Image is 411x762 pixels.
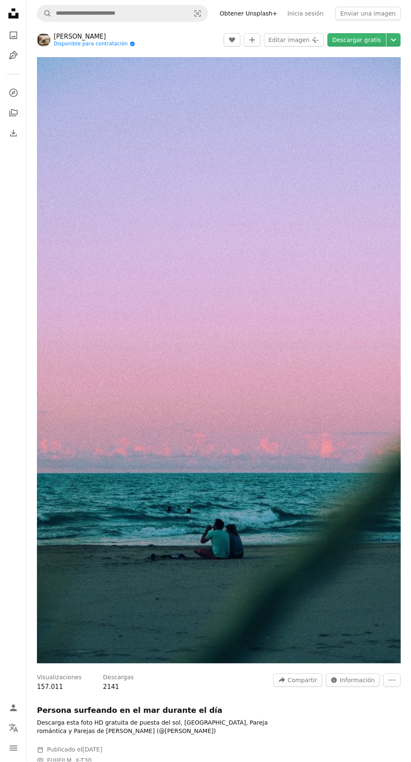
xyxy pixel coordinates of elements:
[5,125,22,142] a: Historial de descargas
[5,84,22,101] a: Explorar
[5,700,22,717] a: Iniciar sesión / Registrarse
[215,7,283,20] a: Obtener Unsplash+
[5,47,22,64] a: Ilustraciones
[37,5,52,21] button: Buscar en Unsplash
[37,719,289,736] p: Descarga esta foto HD gratuita de puesta del sol, [GEOGRAPHIC_DATA], Pareja romántica y Parejas d...
[82,746,102,753] time: 6 de agosto de 2020, 13:02:55 GMT-5
[37,5,208,22] form: Encuentra imágenes en todo el sitio
[383,674,401,687] button: Más acciones
[54,32,135,41] a: [PERSON_NAME]
[288,674,317,687] span: Compartir
[283,7,329,20] a: Inicia sesión
[37,683,63,691] span: 157.011
[387,33,401,47] button: Elegir el tamaño de descarga
[5,5,22,24] a: Inicio — Unsplash
[335,7,401,20] button: Enviar una imagen
[47,746,102,753] span: Publicado el
[103,674,134,682] h3: Descargas
[264,33,324,47] button: Editar imagen
[224,33,241,47] button: Me gusta
[244,33,261,47] button: Añade a la colección
[326,674,380,687] button: Estadísticas sobre esta imagen
[37,674,82,682] h3: Visualizaciones
[273,674,322,687] button: Compartir esta imagen
[37,33,50,47] img: Ve al perfil de Damien Dan
[5,27,22,44] a: Fotos
[5,105,22,121] a: Colecciones
[103,683,119,691] span: 2141
[5,740,22,757] button: Menú
[340,674,375,687] span: Información
[54,41,135,47] a: Disponible para contratación
[37,706,289,716] h1: Persona surfeando en el mar durante el día
[327,33,386,47] a: Descargar gratis
[188,5,208,21] button: Búsqueda visual
[37,57,401,664] button: Ampliar en esta imagen
[37,57,401,664] img: Persona surfeando en el mar durante el día
[5,720,22,737] button: Idioma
